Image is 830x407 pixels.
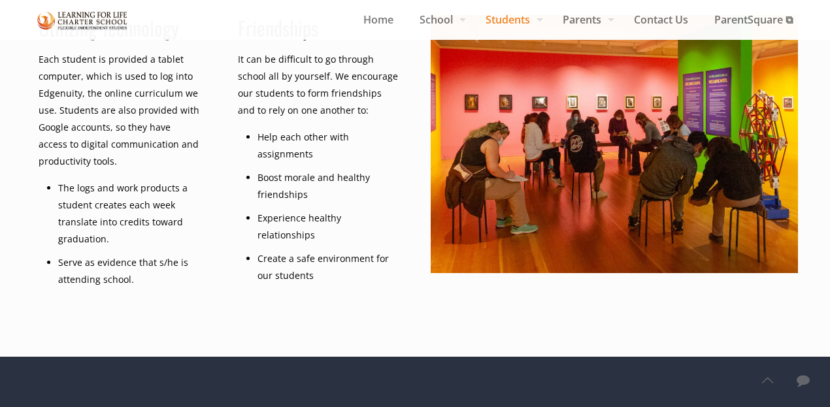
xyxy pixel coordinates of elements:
img: Our Students [37,9,127,32]
p: It can be difficult to go through school all by yourself. We encourage our students to form frien... [238,51,399,119]
span: Students [473,10,550,29]
img: Our Students [431,15,798,273]
p: Each student is provided a tablet computer, which is used to log into Edgenuity, the online curri... [39,51,200,170]
li: Create a safe environment for our students [257,250,399,284]
span: Parents [550,10,621,29]
li: Experience healthy relationships [257,210,399,244]
a: Back to top icon [754,366,781,394]
li: Help each other with assignments [257,129,399,163]
span: ParentSquare ⧉ [701,10,806,29]
span: Contact Us [621,10,701,29]
span: Home [350,10,407,29]
span: School [407,10,473,29]
li: The logs and work products a student creates each week translate into credits toward graduation. [58,180,200,248]
li: Boost morale and healthy friendships [257,169,399,203]
li: Serve as evidence that s/he is attending school. [58,254,200,288]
